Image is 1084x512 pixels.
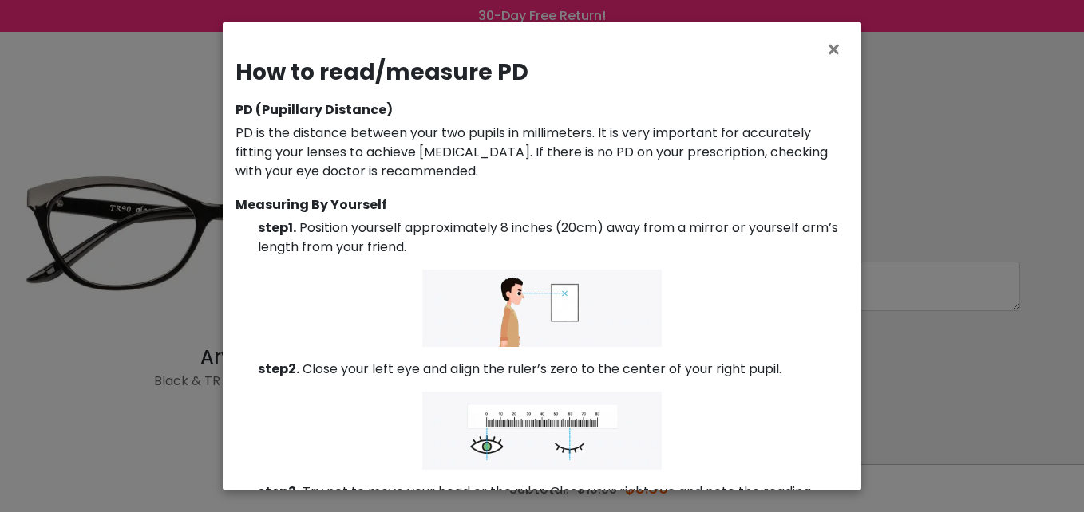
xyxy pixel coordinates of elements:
h3: How to read/measure PD [235,59,849,86]
h6: PD (Pupillary Distance) [235,102,849,117]
span: step3. [258,482,299,501]
span: step1. [258,219,296,237]
span: Position yourself approximately 8 inches (20cm) away from a mirror or yourself arm’s length from ... [258,219,838,256]
span: × [825,33,849,67]
span: Close your left eye and align the ruler’s zero to the center of your right pupil. [303,360,781,378]
button: Close [825,35,849,62]
img: 1554867376842025662.png [422,392,662,469]
span: step2. [258,360,299,378]
img: 1554867363006041784.png [422,270,662,347]
h6: Measuring By Yourself [235,197,849,212]
p: PD is the distance between your two pupils in millimeters. It is very important for accurately fi... [235,124,849,181]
